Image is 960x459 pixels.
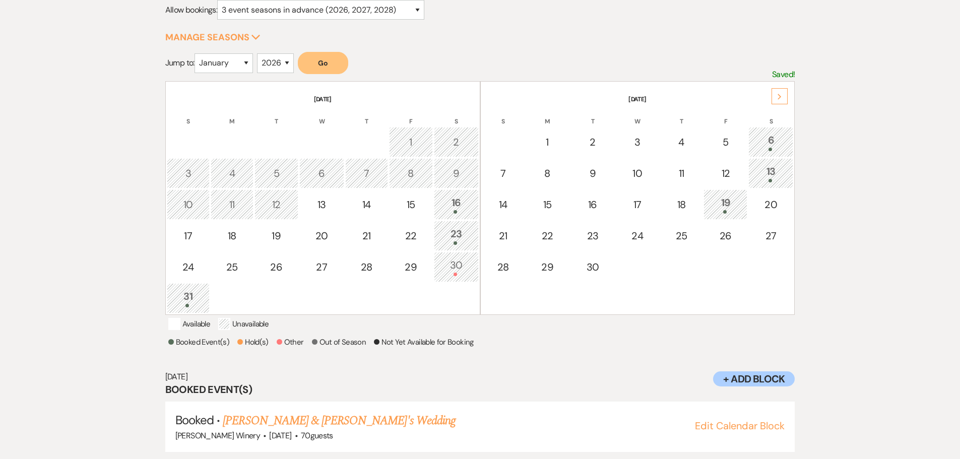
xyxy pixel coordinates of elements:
div: 9 [439,166,473,181]
p: Saved! [772,68,795,81]
div: 22 [395,228,427,243]
span: Booked [175,412,214,428]
div: 5 [260,166,293,181]
div: 25 [665,228,697,243]
div: 8 [531,166,564,181]
div: 27 [305,259,339,275]
th: S [482,105,525,126]
th: [DATE] [167,83,479,104]
th: S [748,105,793,126]
span: Jump to: [165,57,195,68]
button: + Add Block [713,371,795,386]
div: 13 [305,197,339,212]
div: 6 [754,133,788,151]
div: 12 [709,166,742,181]
div: 21 [351,228,382,243]
div: 30 [439,257,473,276]
span: [DATE] [269,430,291,441]
div: 16 [439,195,473,214]
p: Booked Event(s) [168,336,229,348]
div: 15 [531,197,564,212]
th: M [526,105,569,126]
div: 27 [754,228,788,243]
div: 1 [395,135,427,150]
th: M [211,105,253,126]
div: 7 [351,166,382,181]
div: 15 [395,197,427,212]
div: 7 [487,166,519,181]
div: 24 [621,228,653,243]
p: Other [277,336,304,348]
th: [DATE] [482,83,794,104]
div: 9 [575,166,609,181]
div: 17 [172,228,204,243]
div: 28 [487,259,519,275]
div: 16 [575,197,609,212]
div: 4 [665,135,697,150]
div: 17 [621,197,653,212]
h6: [DATE] [165,371,795,382]
div: 3 [621,135,653,150]
div: 29 [395,259,427,275]
div: 20 [305,228,339,243]
div: 30 [575,259,609,275]
th: S [167,105,210,126]
div: 19 [260,228,293,243]
div: 11 [665,166,697,181]
a: [PERSON_NAME] & [PERSON_NAME]'s Wedding [223,412,456,430]
div: 26 [709,228,742,243]
div: 14 [487,197,519,212]
th: W [616,105,659,126]
h3: Booked Event(s) [165,382,795,397]
div: 22 [531,228,564,243]
th: T [345,105,388,126]
div: 11 [216,197,248,212]
span: 70 guests [301,430,333,441]
th: F [389,105,433,126]
div: 8 [395,166,427,181]
button: Manage Seasons [165,33,261,42]
div: 10 [172,197,204,212]
div: 20 [754,197,788,212]
th: T [570,105,615,126]
p: Unavailable [218,318,269,330]
div: 25 [216,259,248,275]
div: 4 [216,166,248,181]
div: 2 [575,135,609,150]
div: 23 [439,226,473,245]
div: 24 [172,259,204,275]
div: 18 [665,197,697,212]
th: T [254,105,298,126]
div: 2 [439,135,473,150]
button: Go [298,52,348,74]
div: 21 [487,228,519,243]
p: Not Yet Available for Booking [374,336,473,348]
div: 18 [216,228,248,243]
p: Out of Season [312,336,366,348]
div: 12 [260,197,293,212]
th: W [299,105,344,126]
div: 3 [172,166,204,181]
span: Allow bookings: [165,5,217,15]
div: 14 [351,197,382,212]
div: 28 [351,259,382,275]
div: 29 [531,259,564,275]
div: 5 [709,135,742,150]
div: 1 [531,135,564,150]
div: 31 [172,289,204,307]
div: 10 [621,166,653,181]
div: 19 [709,195,742,214]
div: 26 [260,259,293,275]
button: Edit Calendar Block [695,421,785,431]
span: [PERSON_NAME] Winery [175,430,260,441]
th: S [434,105,479,126]
th: T [660,105,702,126]
div: 6 [305,166,339,181]
div: 13 [754,164,788,182]
div: 23 [575,228,609,243]
p: Available [168,318,210,330]
p: Hold(s) [237,336,269,348]
th: F [703,105,747,126]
